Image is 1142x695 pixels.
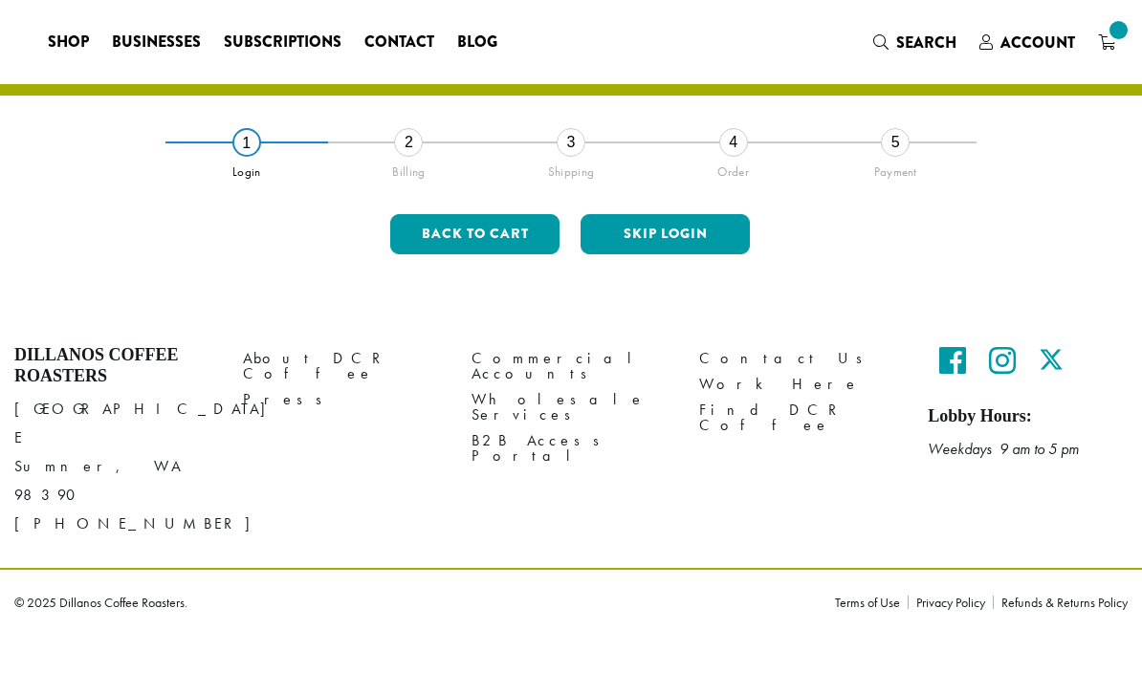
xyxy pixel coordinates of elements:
a: Account [968,27,1087,58]
p: © 2025 Dillanos Coffee Roasters. [14,596,806,609]
a: Shop [36,27,100,57]
a: Find DCR Coffee [699,398,899,439]
div: Payment [814,157,977,180]
a: Press [243,387,443,413]
div: 4 [719,128,748,157]
span: Businesses [112,31,201,54]
div: 3 [557,128,585,157]
div: Login [165,157,328,180]
a: Contact Us [699,345,899,371]
div: 1 [232,128,261,157]
div: Shipping [490,157,652,180]
a: Blog [446,27,509,57]
h5: Lobby Hours: [928,406,1128,427]
p: [GEOGRAPHIC_DATA] E Sumner, WA 98390 [14,395,214,538]
a: Search [862,27,968,58]
span: Search [896,32,956,54]
a: Subscriptions [212,27,353,57]
a: Contact [353,27,446,57]
a: Refunds & Returns Policy [993,596,1128,609]
div: 2 [394,128,423,157]
button: Back to cart [390,214,560,254]
div: Billing [328,157,491,180]
a: Work Here [699,372,899,398]
h4: Dillanos Coffee Roasters [14,345,214,386]
em: Weekdays 9 am to 5 pm [928,439,1079,459]
div: Order [652,157,815,180]
a: Wholesale Services [472,387,671,428]
a: Terms of Use [835,596,908,609]
a: About DCR Coffee [243,345,443,386]
span: Blog [457,31,497,54]
div: 5 [881,128,910,157]
span: Account [1000,32,1075,54]
a: Businesses [100,27,212,57]
span: Contact [364,31,434,54]
span: Subscriptions [224,31,341,54]
a: B2B Access Portal [472,428,671,469]
a: Privacy Policy [908,596,993,609]
a: [PHONE_NUMBER] [14,513,268,533]
button: Skip Login [581,214,750,254]
a: Commercial Accounts [472,345,671,386]
span: Shop [48,31,89,54]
